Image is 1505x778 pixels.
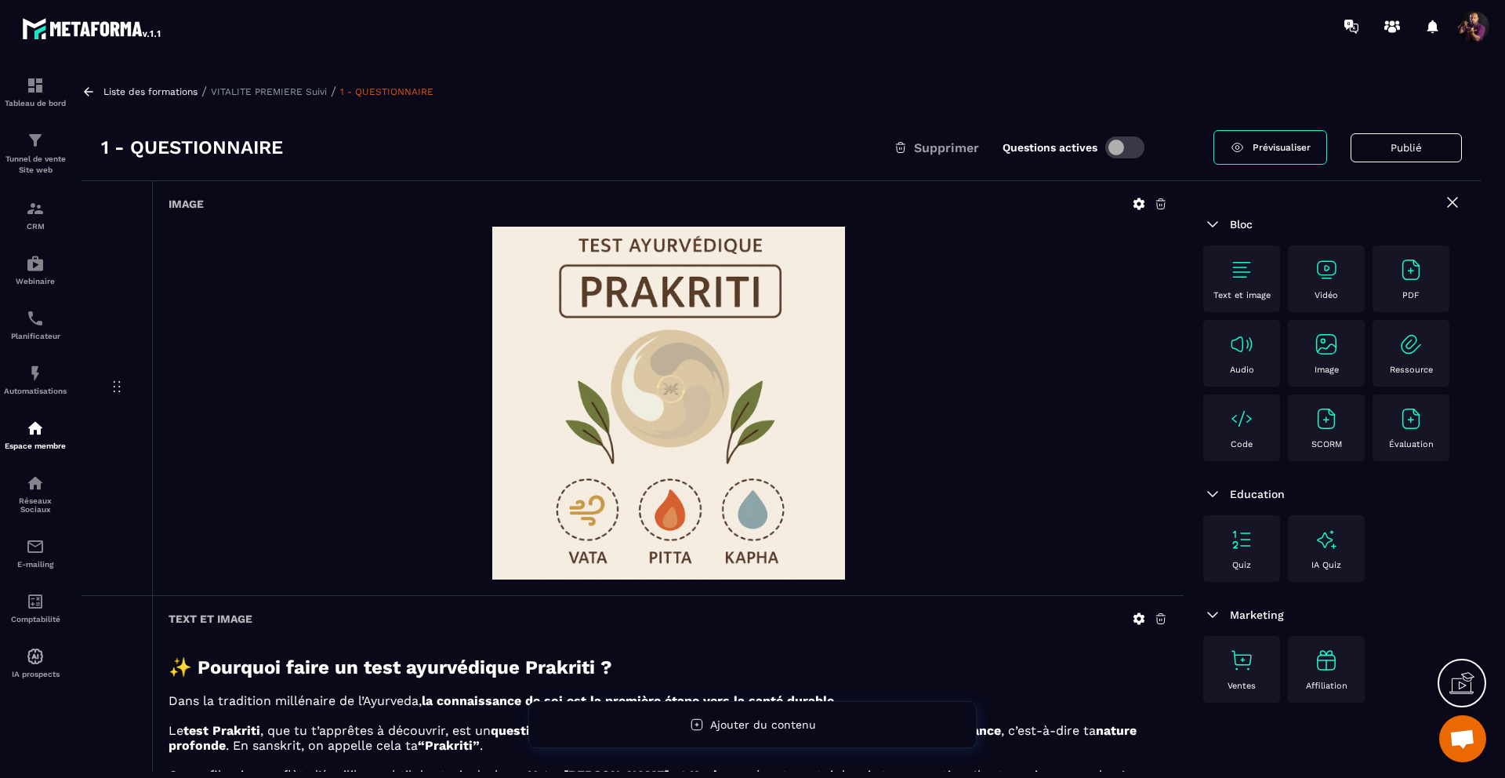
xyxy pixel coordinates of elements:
[169,656,612,678] strong: ✨ Pourquoi faire un test ayurvédique Prakriti ?
[1314,332,1339,357] img: text-image no-wra
[169,723,1168,753] p: Le , que tu t’apprêtes à découvrir, est un conçu pour identifier ta , c’est-à-dire ta . En sanskr...
[4,352,67,407] a: automationsautomationsAutomatisations
[1213,130,1327,165] a: Prévisualiser
[26,76,45,95] img: formation
[4,462,67,525] a: social-networksocial-networkRéseaux Sociaux
[1203,215,1222,234] img: arrow-down
[169,613,252,625] h6: Text et image
[26,647,45,666] img: automations
[101,135,283,160] h3: 1 - QUESTIONNAIRE
[183,723,260,738] strong: test Prakriti
[4,119,67,187] a: formationformationTunnel de vente Site web
[1230,609,1284,621] span: Marketing
[1389,439,1434,449] p: Évaluation
[26,254,45,273] img: automations
[211,86,327,97] a: VITALITE PREMIERE Suivi
[4,332,67,340] p: Planificateur
[1213,290,1271,300] p: Text et image
[1311,560,1341,570] p: IA Quiz
[4,242,67,297] a: automationsautomationsWebinaire
[4,615,67,623] p: Comptabilité
[1315,290,1338,300] p: Vidéo
[169,693,1168,708] p: Dans la tradition millénaire de l’Ayurveda, .
[4,580,67,635] a: accountantaccountantComptabilité
[26,592,45,611] img: accountant
[1439,715,1486,762] div: Ouvrir le chat
[1229,648,1254,673] img: text-image no-wra
[1231,439,1253,449] p: Code
[1230,218,1253,231] span: Bloc
[4,277,67,285] p: Webinaire
[201,84,207,99] span: /
[710,718,816,731] span: Ajouter du contenu
[4,64,67,119] a: formationformationTableau de bord
[4,496,67,514] p: Réseaux Sociaux
[1229,257,1254,282] img: text-image no-wra
[1398,406,1423,431] img: text-image no-wra
[4,297,67,352] a: schedulerschedulerPlanificateur
[1314,527,1339,552] img: text-image
[1311,439,1342,449] p: SCORM
[1229,332,1254,357] img: text-image no-wra
[4,670,67,678] p: IA prospects
[1402,290,1420,300] p: PDF
[22,14,163,42] img: logo
[26,419,45,438] img: automations
[1314,406,1339,431] img: text-image no-wra
[4,525,67,580] a: emailemailE-mailing
[169,723,1137,753] strong: nature profonde
[4,407,67,462] a: automationsautomationsEspace membre
[340,86,433,97] a: 1 - QUESTIONNAIRE
[26,537,45,556] img: email
[169,198,204,210] h6: Image
[1351,133,1462,162] button: Publié
[1229,406,1254,431] img: text-image no-wra
[1203,485,1222,504] img: arrow-down
[26,309,45,328] img: scheduler
[914,140,979,155] span: Supprimer
[1230,488,1285,500] span: Education
[1230,365,1254,375] p: Audio
[1253,142,1311,153] span: Prévisualiser
[4,154,67,176] p: Tunnel de vente Site web
[26,131,45,150] img: formation
[26,364,45,383] img: automations
[1314,257,1339,282] img: text-image no-wra
[1390,365,1433,375] p: Ressource
[1398,257,1423,282] img: text-image no-wra
[492,227,845,580] img: background
[1203,605,1222,624] img: arrow-down
[4,560,67,569] p: E-mailing
[1228,681,1256,691] p: Ventes
[4,222,67,231] p: CRM
[1003,141,1097,154] label: Questions actives
[4,187,67,242] a: formationformationCRM
[4,99,67,107] p: Tableau de bord
[26,199,45,218] img: formation
[1398,332,1423,357] img: text-image no-wra
[4,387,67,395] p: Automatisations
[491,723,692,738] strong: questionnaire d’auto-évaluation
[26,474,45,493] img: social-network
[4,442,67,450] p: Espace membre
[422,693,834,708] strong: la connaissance de soi est la première étape vers la santé durable
[1232,560,1251,570] p: Quiz
[103,86,198,97] a: Liste des formations
[1306,681,1347,691] p: Affiliation
[331,84,336,99] span: /
[418,738,480,753] strong: “Prakriti”
[1315,365,1339,375] p: Image
[1314,648,1339,673] img: text-image
[1229,527,1254,552] img: text-image no-wra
